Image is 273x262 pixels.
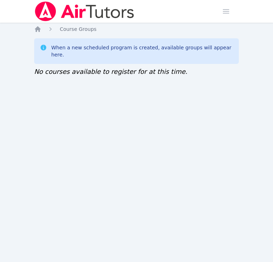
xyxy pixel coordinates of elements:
[34,1,135,21] img: Air Tutors
[51,44,233,58] div: When a new scheduled program is created, available groups will appear here.
[60,26,96,32] span: Course Groups
[34,68,188,75] span: No courses available to register for at this time.
[34,26,239,33] nav: Breadcrumb
[60,26,96,33] a: Course Groups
